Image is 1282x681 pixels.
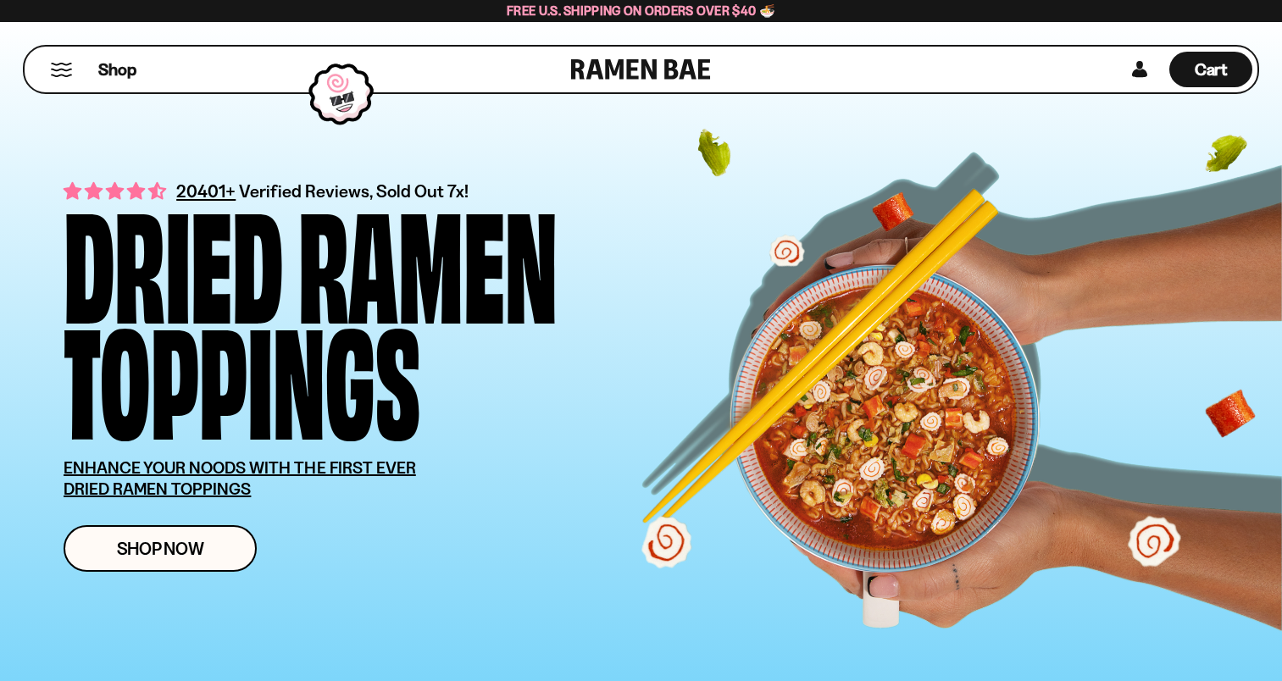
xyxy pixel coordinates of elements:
[98,52,136,87] a: Shop
[64,457,416,499] u: ENHANCE YOUR NOODS WITH THE FIRST EVER DRIED RAMEN TOPPINGS
[64,316,420,432] div: Toppings
[64,525,257,572] a: Shop Now
[1195,59,1228,80] span: Cart
[98,58,136,81] span: Shop
[64,200,283,316] div: Dried
[50,63,73,77] button: Mobile Menu Trigger
[507,3,775,19] span: Free U.S. Shipping on Orders over $40 🍜
[298,200,558,316] div: Ramen
[117,540,204,557] span: Shop Now
[1169,47,1252,92] div: Cart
